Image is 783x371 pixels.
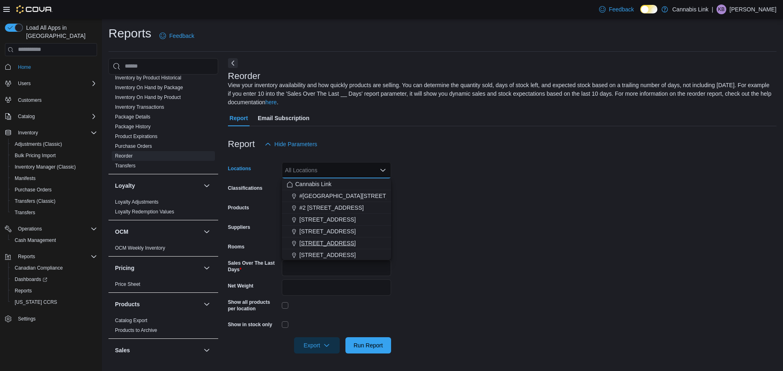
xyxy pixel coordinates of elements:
button: [STREET_ADDRESS] [282,249,391,261]
span: Dashboards [11,274,97,284]
button: Bulk Pricing Import [8,150,100,161]
h3: Report [228,139,255,149]
span: Transfers (Classic) [15,198,55,204]
button: Pricing [115,264,200,272]
button: Adjustments (Classic) [8,138,100,150]
a: Package Details [115,114,150,120]
a: Adjustments (Classic) [11,139,65,149]
span: [STREET_ADDRESS] [299,215,356,224]
span: Home [18,64,31,70]
a: Product Expirations [115,134,157,139]
p: [PERSON_NAME] [730,4,776,14]
button: #2 [STREET_ADDRESS] [282,202,391,214]
a: Inventory On Hand by Product [115,94,181,100]
span: Users [15,79,97,88]
button: Products [202,299,212,309]
span: Catalog [15,112,97,121]
button: Loyalty [115,182,200,190]
h3: Products [115,300,140,308]
a: Feedback [156,28,197,44]
a: Products to Archive [115,327,157,333]
button: Pricing [202,263,212,273]
span: Inventory by Product Historical [115,75,181,81]
h3: OCM [115,228,128,236]
button: Catalog [2,111,100,122]
span: [US_STATE] CCRS [15,299,57,305]
label: Locations [228,165,251,172]
span: Product Expirations [115,133,157,140]
div: Loyalty [108,197,218,220]
span: Settings [15,314,97,324]
a: Loyalty Adjustments [115,199,159,205]
button: Inventory Manager (Classic) [8,161,100,173]
span: Operations [15,224,97,234]
span: Adjustments (Classic) [15,141,62,147]
a: Inventory Transactions [115,104,164,110]
div: Products [108,316,218,338]
a: Purchase Orders [11,185,55,195]
span: [STREET_ADDRESS] [299,251,356,259]
a: Inventory Manager (Classic) [11,162,79,172]
button: Manifests [8,173,100,184]
div: Inventory [108,63,218,174]
span: Bulk Pricing Import [11,151,97,160]
span: Loyalty Redemption Values [115,209,174,215]
a: Transfers (Classic) [11,196,59,206]
span: Transfers [11,208,97,217]
span: Canadian Compliance [15,265,63,271]
button: Purchase Orders [8,184,100,195]
span: Email Subscription [258,110,310,126]
span: Catalog Export [115,317,147,324]
button: Transfers [8,207,100,218]
span: #2 [STREET_ADDRESS] [299,204,364,212]
span: Feedback [169,32,194,40]
button: Sales [202,345,212,355]
button: Next [228,58,238,68]
div: OCM [108,243,218,256]
h1: Reports [108,25,151,42]
a: Inventory On Hand by Package [115,85,183,90]
span: Inventory Manager (Classic) [11,162,97,172]
a: Price Sheet [115,281,140,287]
button: Customers [2,94,100,106]
span: Reports [18,253,35,260]
button: Users [15,79,34,88]
span: Purchase Orders [115,143,152,149]
label: Net Weight [228,283,253,289]
span: Cash Management [11,235,97,245]
a: Manifests [11,173,39,183]
button: [STREET_ADDRESS] [282,226,391,237]
span: Reports [15,252,97,261]
span: Cannabis Link [295,180,332,188]
button: Products [115,300,200,308]
button: Catalog [15,112,38,121]
div: Kevin Bulario [717,4,726,14]
span: Inventory On Hand by Product [115,94,181,101]
span: Reports [15,288,32,294]
button: Users [2,78,100,89]
label: Products [228,204,249,211]
a: Feedback [596,1,637,18]
button: Reports [2,251,100,262]
span: [STREET_ADDRESS] [299,227,356,235]
a: Dashboards [11,274,51,284]
button: Canadian Compliance [8,262,100,274]
span: KB [718,4,725,14]
button: Loyalty [202,181,212,191]
button: Operations [2,223,100,235]
span: Manifests [15,175,35,182]
label: Rooms [228,244,245,250]
img: Cova [16,5,53,13]
a: Reports [11,286,35,296]
span: Inventory On Hand by Package [115,84,183,91]
span: Catalog [18,113,35,120]
button: Home [2,61,100,73]
a: Cash Management [11,235,59,245]
a: Transfers [115,163,135,169]
span: Adjustments (Classic) [11,139,97,149]
span: Dashboards [15,276,47,283]
span: Washington CCRS [11,297,97,307]
label: Classifications [228,185,263,191]
span: Feedback [609,5,634,13]
label: Show all products per location [228,299,279,312]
